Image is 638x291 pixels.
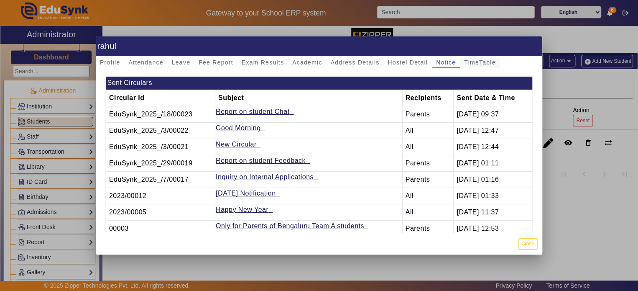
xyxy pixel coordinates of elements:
td: [DATE] 12:47 [454,122,532,139]
span: Profile [100,59,120,65]
a: Report on student Feedback [216,157,306,164]
td: EduSynk_2025_/29/00019 [106,155,215,171]
td: [DATE] 09:37 [454,106,532,122]
h1: rahul [96,36,542,56]
mat-card-header: Sent Circulars [106,77,532,90]
td: [DATE] 12:53 [454,220,532,237]
td: Parents [402,155,454,171]
td: [DATE] 01:16 [454,171,532,188]
a: Report on student Chat [216,108,289,115]
td: Parents [402,106,454,122]
td: All [402,139,454,155]
td: EduSynk_2025_/3/00022 [106,122,215,139]
td: 2023/00012 [106,188,215,204]
th: Recipients [402,90,454,106]
td: Parents [402,171,454,188]
button: Close [518,238,538,250]
span: Academic [292,59,322,65]
a: Only for Parents of Bengaluru Team A students [216,222,364,229]
td: 2023/00005 [106,204,215,220]
td: All [402,204,454,220]
td: EduSynk_2025_/18/00023 [106,106,215,122]
td: EduSynk_2025_/7/00017 [106,171,215,188]
a: [DATE] Notification [216,190,276,197]
span: TimeTable [464,59,495,65]
span: Leave [172,59,190,65]
span: Address Details [330,59,379,65]
th: Circular Id [106,90,215,106]
td: All [402,122,454,139]
span: Attendance [128,59,163,65]
th: Sent Date & Time [454,90,532,106]
a: Inquiry on Internal Applications [216,173,314,180]
span: Exam Results [242,59,284,65]
th: Subject [215,90,402,106]
span: Fee Report [199,59,233,65]
a: Good Morning [216,124,260,131]
td: [DATE] 12:44 [454,139,532,155]
td: Parents [402,220,454,237]
a: New Circular [216,141,257,148]
td: 00003 [106,220,215,237]
td: EduSynk_2025_/3/00021 [106,139,215,155]
span: Notice [436,59,456,65]
td: [DATE] 01:33 [454,188,532,204]
td: All [402,188,454,204]
td: [DATE] 11:37 [454,204,532,220]
td: [DATE] 01:11 [454,155,532,171]
span: Hostel Detail [388,59,428,65]
a: Happy New Year [216,206,268,213]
